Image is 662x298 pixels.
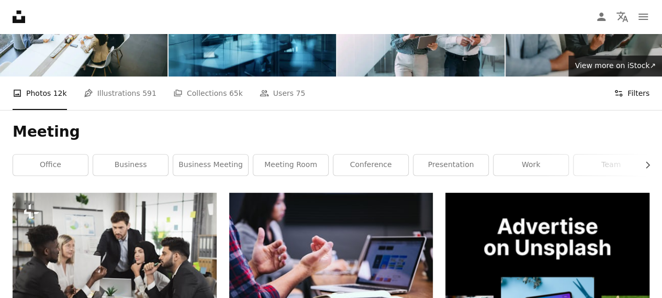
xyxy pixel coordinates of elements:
[413,154,488,175] a: presentation
[333,154,408,175] a: conference
[13,123,649,141] h1: Meeting
[568,56,662,76] a: View more on iStock↗
[638,154,649,175] button: scroll list to the right
[612,6,633,27] button: Language
[173,154,248,175] a: business meeting
[229,87,243,99] span: 65k
[253,154,328,175] a: meeting room
[13,154,88,175] a: office
[591,6,612,27] a: Log in / Sign up
[633,6,654,27] button: Menu
[614,76,649,110] button: Filters
[493,154,568,175] a: work
[93,154,168,175] a: business
[296,87,305,99] span: 75
[575,61,656,70] span: View more on iStock ↗
[229,256,433,266] a: black smartphone near person
[142,87,156,99] span: 591
[84,76,156,110] a: Illustrations 591
[13,10,25,23] a: Home — Unsplash
[574,154,648,175] a: team
[173,76,243,110] a: Collections 65k
[260,76,306,110] a: Users 75
[13,256,217,266] a: Team of competent financial analysts gathering together at boardroom for brainstorming. Multiraci...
